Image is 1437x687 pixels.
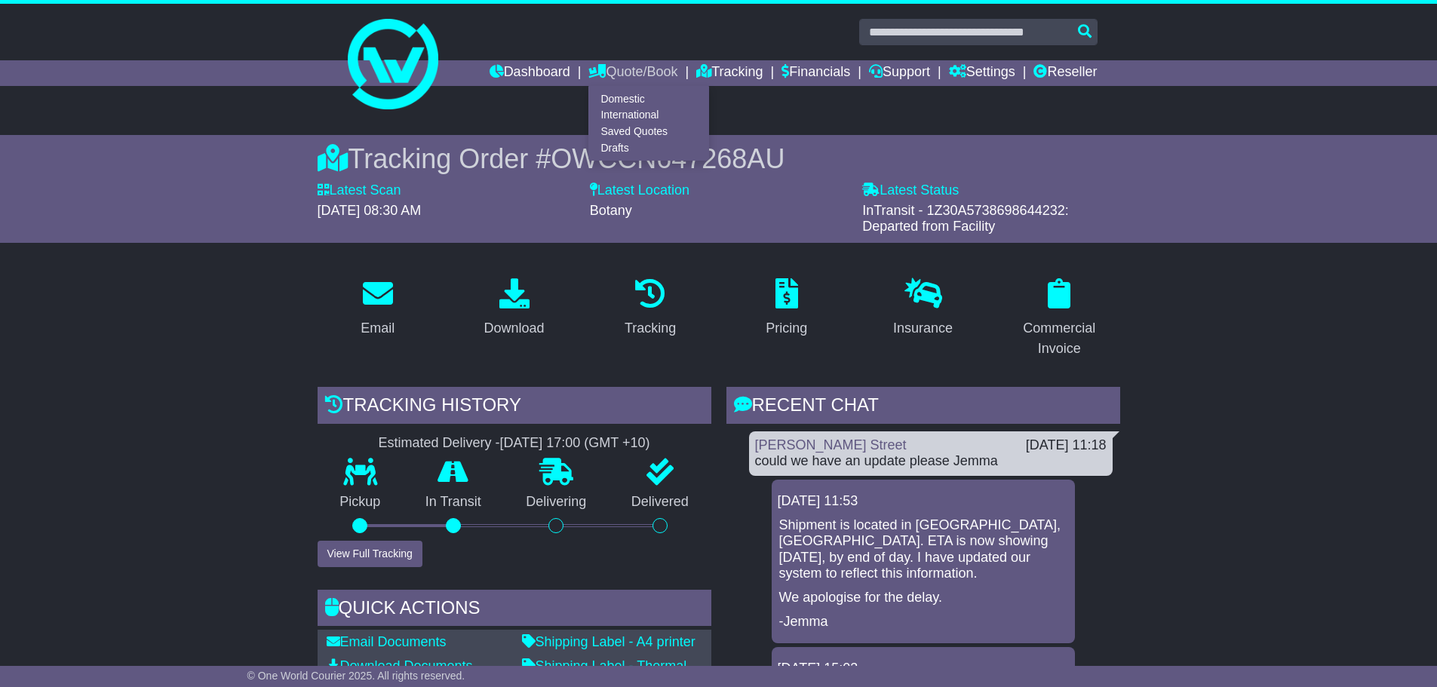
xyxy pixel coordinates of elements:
a: Email Documents [327,634,447,649]
a: Domestic [589,90,708,107]
div: Download [484,318,544,339]
a: Saved Quotes [589,124,708,140]
a: Drafts [589,140,708,156]
a: Reseller [1033,60,1097,86]
span: InTransit - 1Z30A5738698644232: Departed from Facility [862,203,1069,235]
a: Settings [949,60,1015,86]
div: Email [361,318,395,339]
a: Financials [781,60,850,86]
div: Estimated Delivery - [318,435,711,452]
a: Tracking [696,60,763,86]
div: Quick Actions [318,590,711,630]
span: [DATE] 08:30 AM [318,203,422,218]
p: Delivered [609,494,711,511]
button: View Full Tracking [318,541,422,567]
p: Pickup [318,494,404,511]
div: Pricing [766,318,807,339]
p: Delivering [504,494,609,511]
div: RECENT CHAT [726,387,1120,428]
div: Tracking history [318,387,711,428]
a: Pricing [756,273,817,344]
div: Tracking Order # [318,143,1120,175]
div: Quote/Book [588,86,709,161]
div: Insurance [893,318,953,339]
div: [DATE] 15:03 [778,661,1069,677]
p: -Jemma [779,614,1067,630]
a: Tracking [615,273,686,344]
div: Commercial Invoice [1009,318,1110,359]
a: Insurance [883,273,963,344]
label: Latest Status [862,182,959,199]
p: We apologise for the delay. [779,590,1067,606]
div: [DATE] 17:00 (GMT +10) [500,435,650,452]
span: OWCCN647268AU [551,143,785,174]
a: Dashboard [490,60,570,86]
span: Botany [590,203,632,218]
label: Latest Scan [318,182,401,199]
a: Shipping Label - A4 printer [522,634,695,649]
span: © One World Courier 2025. All rights reserved. [247,670,465,682]
a: Quote/Book [588,60,677,86]
p: Shipment is located in [GEOGRAPHIC_DATA], [GEOGRAPHIC_DATA]. ETA is now showing [DATE], by end of... [779,517,1067,582]
label: Latest Location [590,182,689,199]
a: International [589,107,708,124]
a: [PERSON_NAME] Street [755,437,907,452]
a: Email [351,273,404,344]
div: could we have an update please Jemma [755,453,1107,470]
a: Download Documents [327,658,473,673]
div: [DATE] 11:53 [778,493,1069,510]
div: Tracking [625,318,676,339]
a: Commercial Invoice [999,273,1120,364]
a: Download [474,273,554,344]
a: Support [869,60,930,86]
div: [DATE] 11:18 [1026,437,1107,454]
p: In Transit [403,494,504,511]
